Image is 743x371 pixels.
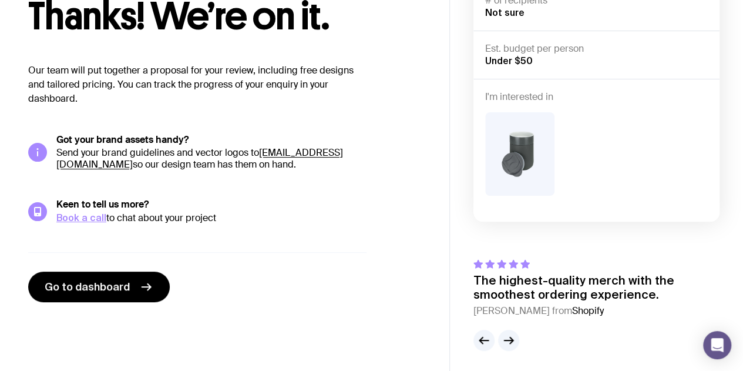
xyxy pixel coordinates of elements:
p: Our team will put together a proposal for your review, including free designs and tailored pricin... [28,63,367,106]
h4: Est. budget per person [485,43,708,55]
p: The highest-quality merch with the smoothest ordering experience. [473,273,720,302]
div: Open Intercom Messenger [703,331,731,359]
a: Go to dashboard [28,272,170,302]
span: Under $50 [485,55,533,66]
span: Go to dashboard [45,280,130,294]
h5: Keen to tell us more? [56,199,367,210]
a: [EMAIL_ADDRESS][DOMAIN_NAME] [56,146,343,171]
a: Book a call [56,212,106,223]
div: to chat about your project [56,212,367,224]
p: Send your brand guidelines and vector logos to so our design team has them on hand. [56,147,367,171]
span: Not sure [485,7,525,18]
h4: I'm interested in [485,91,708,103]
h5: Got your brand assets handy? [56,134,367,146]
cite: [PERSON_NAME] from [473,304,720,318]
span: Shopify [572,305,604,317]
